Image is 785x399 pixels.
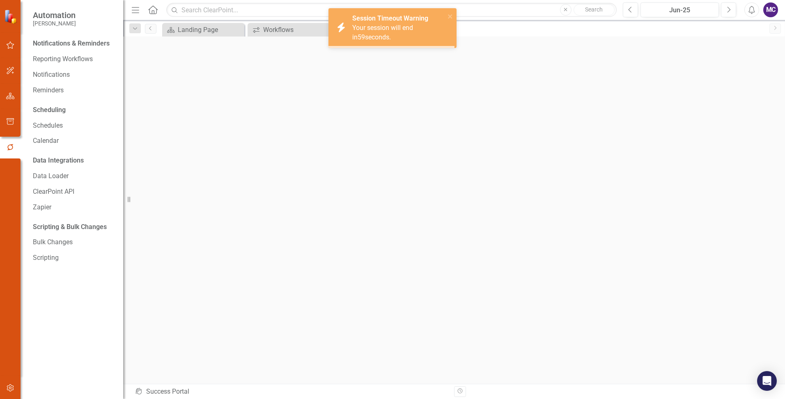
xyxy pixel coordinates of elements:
a: Landing Page [164,25,242,35]
span: Search [585,6,603,13]
a: Bulk Changes [33,238,115,247]
strong: Session Timeout Warning [352,14,428,22]
a: Zapier [33,203,115,212]
button: Search [574,4,615,16]
a: Data Loader [33,172,115,181]
div: Scheduling [33,105,66,115]
input: Search ClearPoint... [166,3,617,17]
button: MC [763,2,778,17]
a: Reminders [33,86,115,95]
a: Workflows [250,25,328,35]
a: Schedules [33,121,115,131]
a: ClearPoint API [33,187,115,197]
span: 59 [358,33,365,41]
a: Scripting [33,253,115,263]
iframe: Success Portal [123,37,785,384]
div: Landing Page [178,25,242,35]
div: Jun-25 [643,5,716,15]
button: Jun-25 [640,2,719,17]
div: Notifications & Reminders [33,39,110,48]
div: Workflows [263,25,328,35]
span: Your session will end in seconds. [352,24,413,41]
span: Automation [33,10,76,20]
a: Notifications [33,70,115,80]
button: close [448,11,453,21]
div: Data Integrations [33,156,84,165]
a: Calendar [33,136,115,146]
div: Scripting & Bulk Changes [33,222,107,232]
a: Reporting Workflows [33,55,115,64]
div: Open Intercom Messenger [757,371,777,391]
img: ClearPoint Strategy [4,9,18,24]
small: [PERSON_NAME] [33,20,76,27]
div: Success Portal [135,387,448,397]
